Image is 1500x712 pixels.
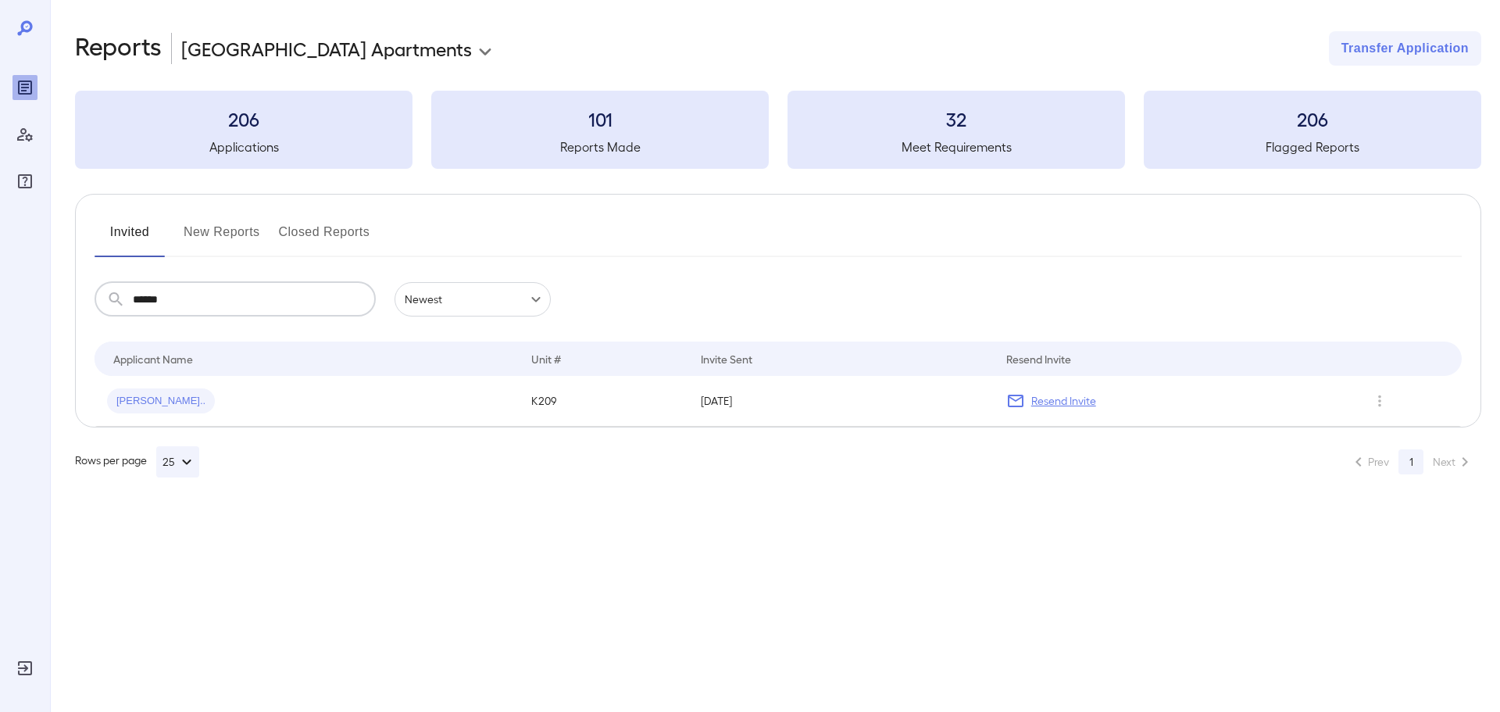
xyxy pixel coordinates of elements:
[531,349,561,368] div: Unit #
[107,394,215,409] span: [PERSON_NAME]..
[12,122,37,147] div: Manage Users
[787,138,1125,156] h5: Meet Requirements
[1367,388,1392,413] button: Row Actions
[75,446,199,478] div: Rows per page
[181,36,472,61] p: [GEOGRAPHIC_DATA] Apartments
[279,220,370,257] button: Closed Reports
[95,220,165,257] button: Invited
[1006,349,1071,368] div: Resend Invite
[12,656,37,681] div: Log Out
[12,75,37,100] div: Reports
[1144,138,1481,156] h5: Flagged Reports
[75,31,162,66] h2: Reports
[1329,31,1481,66] button: Transfer Application
[12,169,37,194] div: FAQ
[701,349,752,368] div: Invite Sent
[156,446,199,478] button: 25
[1031,393,1096,409] p: Resend Invite
[688,376,994,427] td: [DATE]
[431,138,769,156] h5: Reports Made
[431,106,769,131] h3: 101
[1144,106,1481,131] h3: 206
[1398,449,1423,474] button: page 1
[184,220,260,257] button: New Reports
[75,106,412,131] h3: 206
[519,376,688,427] td: K209
[75,138,412,156] h5: Applications
[787,106,1125,131] h3: 32
[113,349,193,368] div: Applicant Name
[1342,449,1481,474] nav: pagination navigation
[75,91,1481,169] summary: 206Applications101Reports Made32Meet Requirements206Flagged Reports
[395,282,551,317] div: Newest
